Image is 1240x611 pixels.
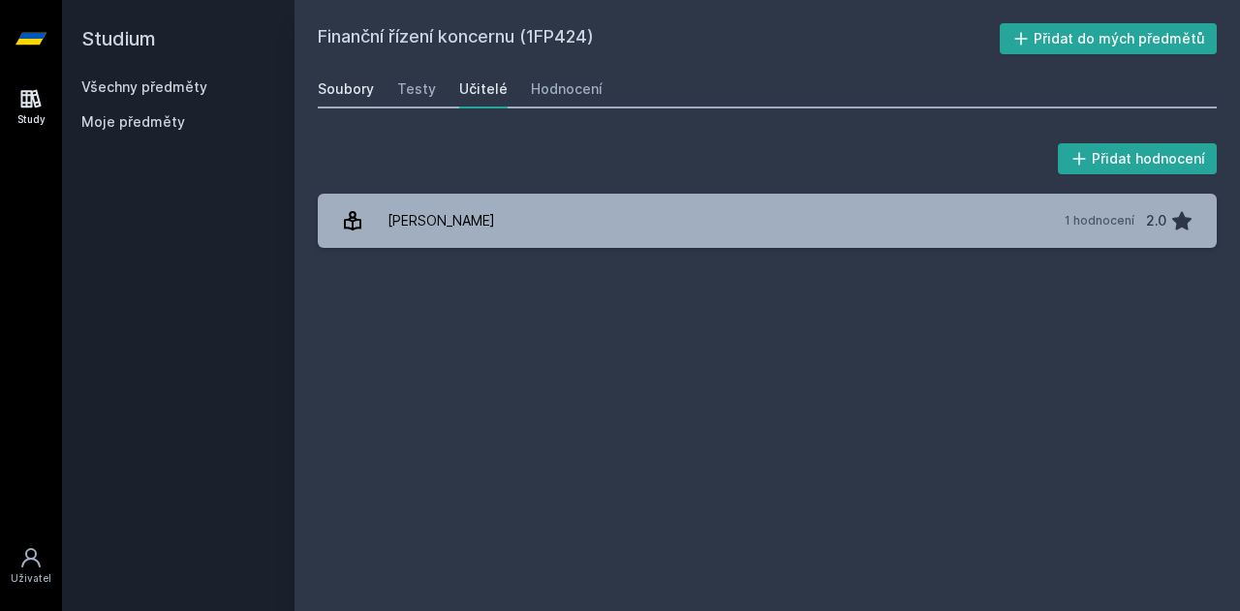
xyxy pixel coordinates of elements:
[1058,143,1218,174] button: Přidat hodnocení
[459,70,508,108] a: Učitelé
[1065,213,1134,229] div: 1 hodnocení
[318,194,1217,248] a: [PERSON_NAME] 1 hodnocení 2.0
[1146,201,1166,240] div: 2.0
[387,201,495,240] div: [PERSON_NAME]
[1000,23,1218,54] button: Přidat do mých předmětů
[397,70,436,108] a: Testy
[17,112,46,127] div: Study
[11,571,51,586] div: Uživatel
[318,79,374,99] div: Soubory
[4,77,58,137] a: Study
[81,78,207,95] a: Všechny předměty
[531,70,603,108] a: Hodnocení
[397,79,436,99] div: Testy
[531,79,603,99] div: Hodnocení
[4,536,58,596] a: Uživatel
[459,79,508,99] div: Učitelé
[318,23,1000,54] h2: Finanční řízení koncernu (1FP424)
[318,70,374,108] a: Soubory
[81,112,185,132] span: Moje předměty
